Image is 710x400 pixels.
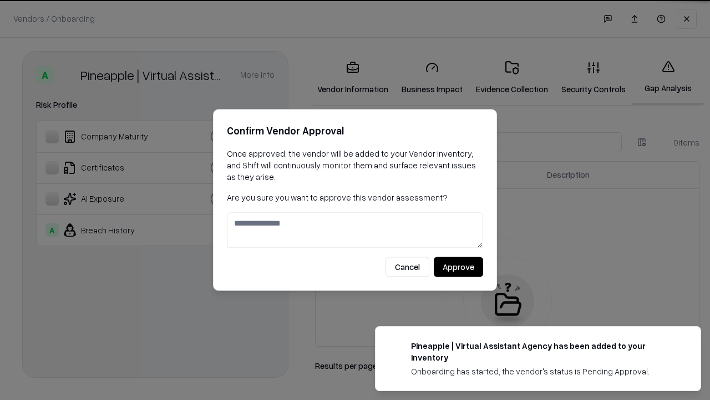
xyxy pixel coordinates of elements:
[227,192,483,203] p: Are you sure you want to approve this vendor assessment?
[389,340,402,353] img: trypineapple.com
[434,257,483,277] button: Approve
[227,148,483,183] p: Once approved, the vendor will be added to your Vendor Inventory, and Shift will continuously mon...
[411,340,674,363] div: Pineapple | Virtual Assistant Agency has been added to your inventory
[227,123,483,139] h2: Confirm Vendor Approval
[386,257,429,277] button: Cancel
[411,366,674,377] div: Onboarding has started, the vendor's status is Pending Approval.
